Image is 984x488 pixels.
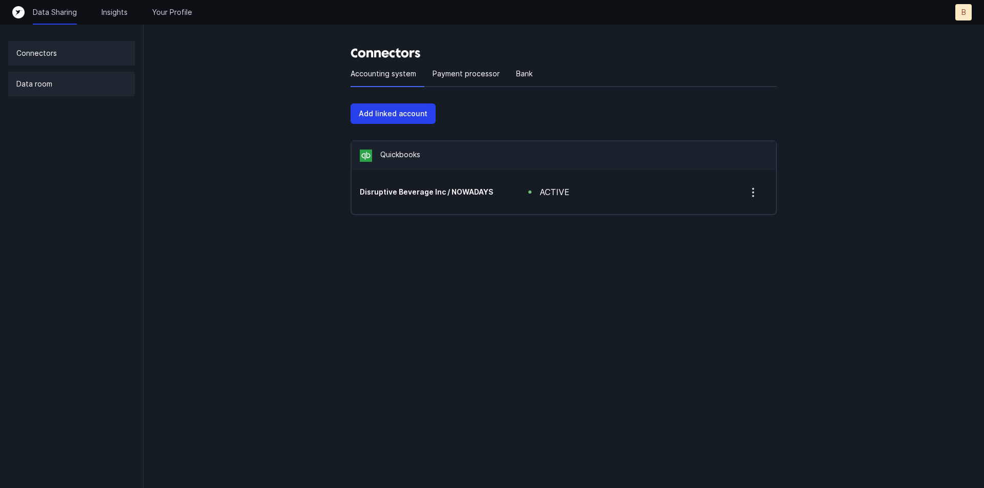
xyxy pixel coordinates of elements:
[351,103,436,124] button: Add linked account
[380,150,420,162] p: Quickbooks
[351,45,777,61] h3: Connectors
[359,108,427,120] p: Add linked account
[961,7,966,17] p: B
[955,4,972,20] button: B
[516,68,532,80] p: Bank
[33,7,77,17] a: Data Sharing
[8,41,135,66] a: Connectors
[16,78,52,90] p: Data room
[360,187,496,197] h5: Disruptive Beverage Inc / NOWADAYS
[16,47,57,59] p: Connectors
[101,7,128,17] a: Insights
[433,68,500,80] p: Payment processor
[152,7,192,17] a: Your Profile
[540,186,569,198] div: active
[8,72,135,96] a: Data room
[351,68,416,80] p: Accounting system
[360,187,496,197] div: account ending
